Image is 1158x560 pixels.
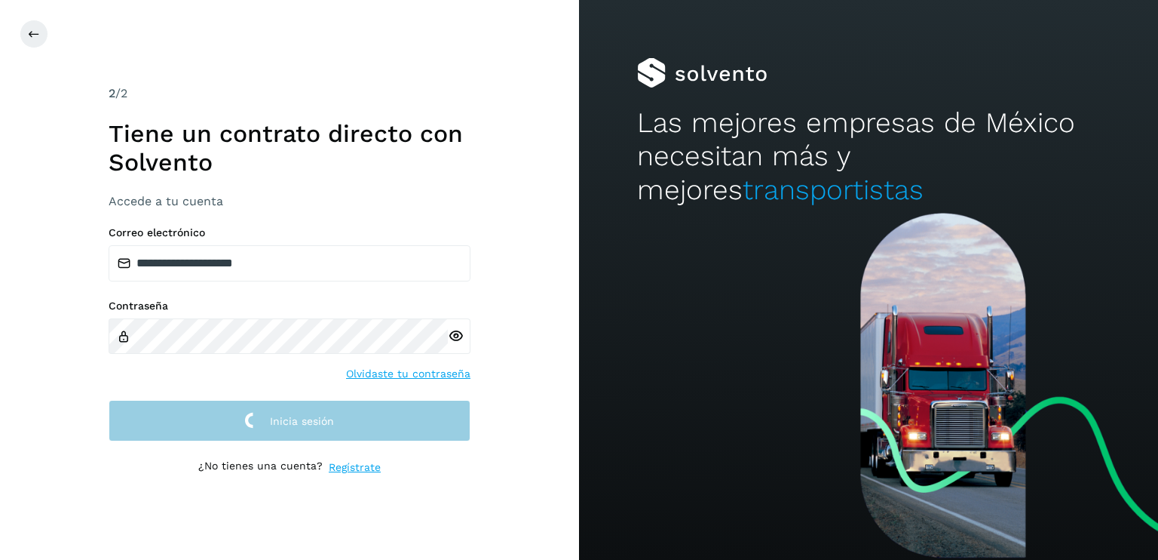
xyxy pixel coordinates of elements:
label: Contraseña [109,300,470,312]
h2: Las mejores empresas de México necesitan más y mejores [637,106,1100,207]
p: ¿No tienes una cuenta? [198,460,323,475]
a: Olvidaste tu contraseña [346,366,470,382]
span: 2 [109,86,115,100]
label: Correo electrónico [109,226,470,239]
h3: Accede a tu cuenta [109,194,470,208]
span: Inicia sesión [270,416,334,426]
div: /2 [109,85,470,103]
a: Regístrate [329,460,381,475]
button: Inicia sesión [109,400,470,442]
span: transportistas [743,174,924,206]
h1: Tiene un contrato directo con Solvento [109,119,470,177]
